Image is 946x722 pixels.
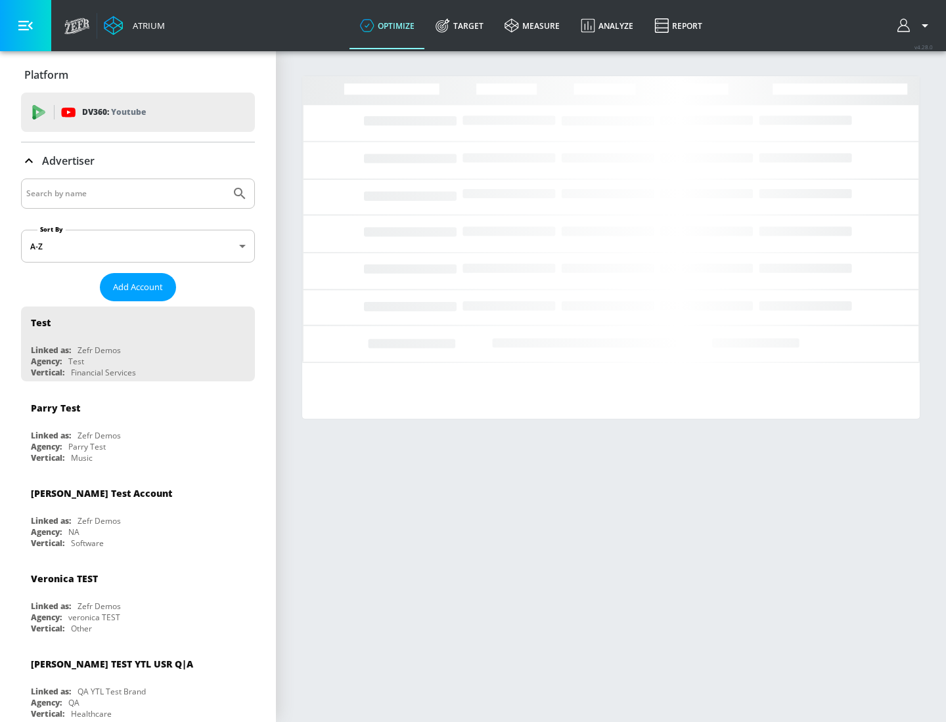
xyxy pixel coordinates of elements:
div: Linked as: [31,345,71,356]
div: Advertiser [21,142,255,179]
div: Platform [21,56,255,93]
div: Agency: [31,356,62,367]
div: QA [68,697,79,708]
div: Veronica TESTLinked as:Zefr DemosAgency:veronica TESTVertical:Other [21,563,255,637]
div: Test [68,356,84,367]
div: Agency: [31,612,62,623]
a: Analyze [570,2,644,49]
div: veronica TEST [68,612,120,623]
p: Advertiser [42,154,95,168]
p: Youtube [111,105,146,119]
input: Search by name [26,185,225,202]
div: Agency: [31,697,62,708]
span: v 4.28.0 [914,43,933,51]
div: Music [71,452,93,463]
div: DV360: Youtube [21,93,255,132]
div: Test [31,316,51,329]
label: Sort By [37,225,66,234]
div: QA YTL Test Brand [78,686,146,697]
span: Add Account [113,280,163,295]
p: DV360: [82,105,146,119]
a: measure [494,2,570,49]
div: Software [71,538,104,549]
div: Linked as: [31,515,71,526]
div: NA [68,526,79,538]
div: Zefr Demos [78,345,121,356]
div: Vertical: [31,367,64,378]
div: Atrium [127,20,165,32]
div: Vertical: [31,623,64,634]
div: Other [71,623,92,634]
div: Agency: [31,526,62,538]
a: optimize [349,2,425,49]
div: Veronica TEST [31,572,98,585]
div: Zefr Demos [78,601,121,612]
div: Zefr Demos [78,430,121,441]
div: Agency: [31,441,62,452]
a: Report [644,2,713,49]
div: [PERSON_NAME] Test Account [31,487,172,499]
div: Linked as: [31,430,71,441]
div: Financial Services [71,367,136,378]
div: Linked as: [31,686,71,697]
div: Vertical: [31,708,64,719]
p: Platform [24,68,68,82]
div: Healthcare [71,708,112,719]
div: [PERSON_NAME] Test AccountLinked as:Zefr DemosAgency:NAVertical:Software [21,477,255,552]
div: A-Z [21,230,255,263]
div: Vertical: [31,452,64,463]
div: Vertical: [31,538,64,549]
div: Parry Test [68,441,106,452]
div: Parry TestLinked as:Zefr DemosAgency:Parry TestVertical:Music [21,392,255,467]
a: Target [425,2,494,49]
div: TestLinked as:Zefr DemosAgency:TestVertical:Financial Services [21,307,255,381]
div: Linked as: [31,601,71,612]
div: Zefr Demos [78,515,121,526]
div: Parry Test [31,402,80,414]
div: [PERSON_NAME] TEST YTL USR Q|A [31,658,193,670]
button: Add Account [100,273,176,301]
a: Atrium [104,16,165,35]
